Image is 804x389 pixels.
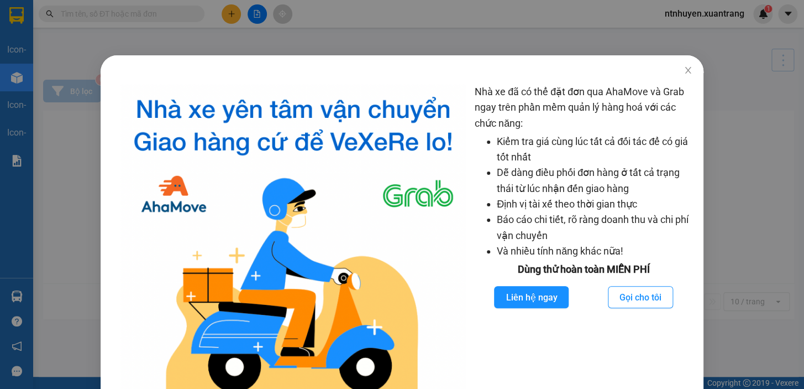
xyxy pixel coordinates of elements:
span: close [684,66,692,75]
button: Close [672,55,703,86]
span: Gọi cho tôi [619,291,661,304]
span: Liên hệ ngay [506,291,557,304]
li: Và nhiều tính năng khác nữa! [497,243,692,259]
button: Liên hệ ngay [494,286,569,308]
li: Dễ dàng điều phối đơn hàng ở tất cả trạng thái từ lúc nhận đến giao hàng [497,165,692,196]
li: Báo cáo chi tiết, rõ ràng doanh thu và chi phí vận chuyển [497,212,692,243]
li: Kiểm tra giá cùng lúc tất cả đối tác để có giá tốt nhất [497,134,692,165]
li: Định vị tài xế theo thời gian thực [497,196,692,212]
div: Dùng thử hoàn toàn MIỄN PHÍ [475,262,692,277]
button: Gọi cho tôi [608,286,673,308]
